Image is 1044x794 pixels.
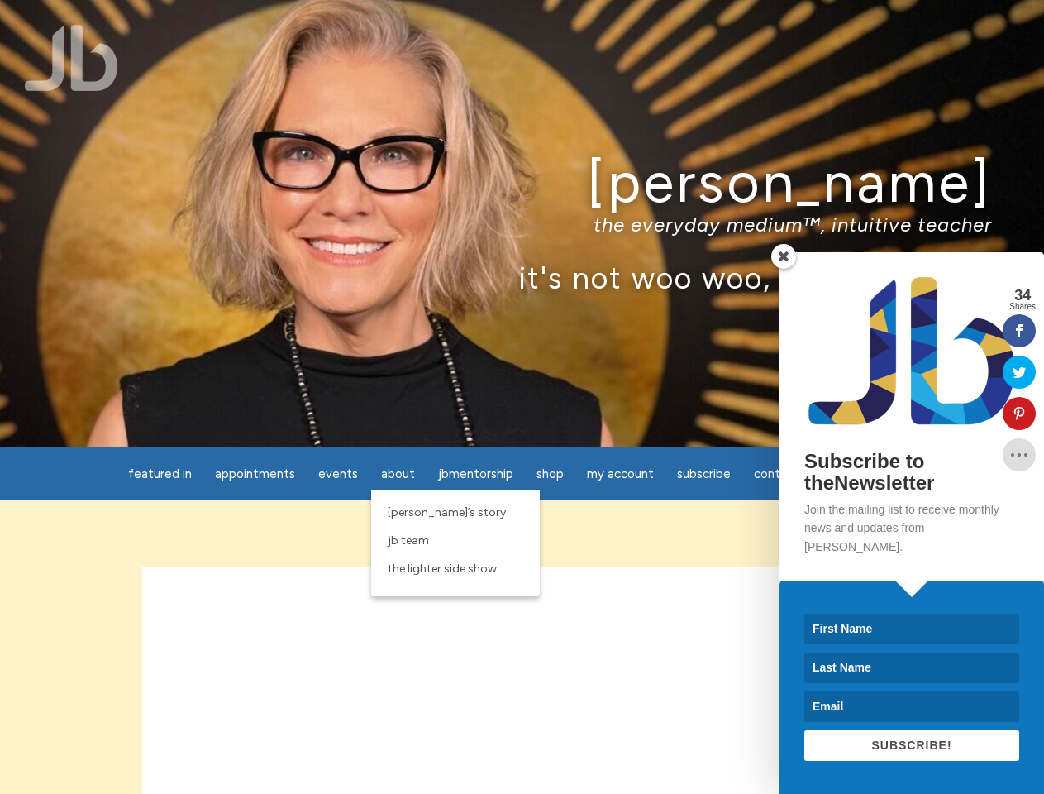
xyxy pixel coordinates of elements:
[379,555,532,583] a: The Lighter Side Show
[577,458,664,490] a: My Account
[804,730,1019,761] button: SUBSCRIBE!
[52,213,992,237] p: the everyday medium™, intuitive teacher
[118,458,202,490] a: featured in
[371,458,425,490] a: About
[1009,303,1036,311] span: Shares
[379,499,532,527] a: [PERSON_NAME]’s Story
[52,151,992,213] h1: [PERSON_NAME]
[438,466,513,481] span: JBMentorship
[804,500,1019,556] p: Join the mailing list to receive monthly news and updates from [PERSON_NAME].
[215,466,295,481] span: Appointments
[804,653,1019,683] input: Last Name
[379,527,532,555] a: JB Team
[52,260,992,295] p: it's not woo woo, it's true true™
[381,466,415,481] span: About
[318,466,358,481] span: Events
[428,458,523,490] a: JBMentorship
[388,505,506,519] span: [PERSON_NAME]’s Story
[308,458,368,490] a: Events
[205,458,305,490] a: Appointments
[1009,288,1036,303] span: 34
[388,562,497,576] span: The Lighter Side Show
[587,466,654,481] span: My Account
[804,451,1019,495] h2: Subscribe to theNewsletter
[667,458,741,490] a: Subscribe
[388,533,429,548] span: JB Team
[536,466,564,481] span: Shop
[871,739,951,752] span: SUBSCRIBE!
[804,691,1019,722] input: Email
[527,458,574,490] a: Shop
[25,25,118,91] img: Jamie Butler. The Everyday Medium
[128,466,192,481] span: featured in
[804,614,1019,644] input: First Name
